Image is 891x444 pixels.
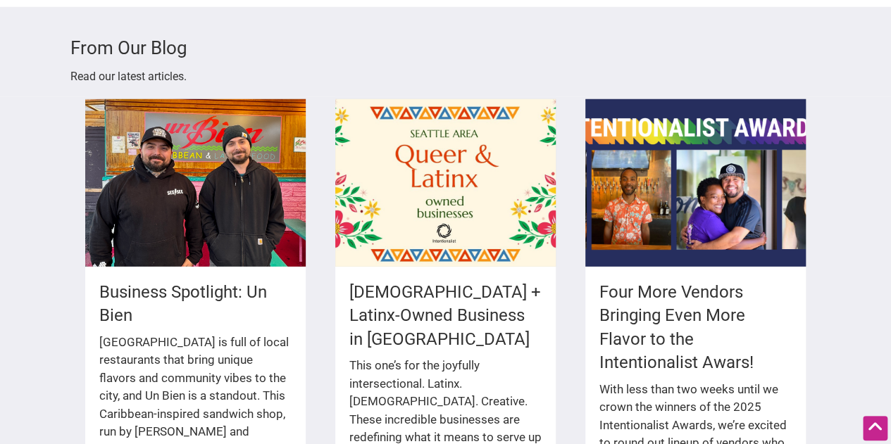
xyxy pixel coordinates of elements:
h4: Business Spotlight: Un Bien [99,281,292,328]
h3: From Our Blog [70,35,821,61]
div: Scroll Back to Top [863,416,887,440]
h4: [DEMOGRAPHIC_DATA] + Latinx-Owned Business in [GEOGRAPHIC_DATA] [349,281,542,352]
p: Read our latest articles. [70,68,821,86]
h4: Four More Vendors Bringing Even More Flavor to the Intentionalist Awars! [599,281,792,375]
